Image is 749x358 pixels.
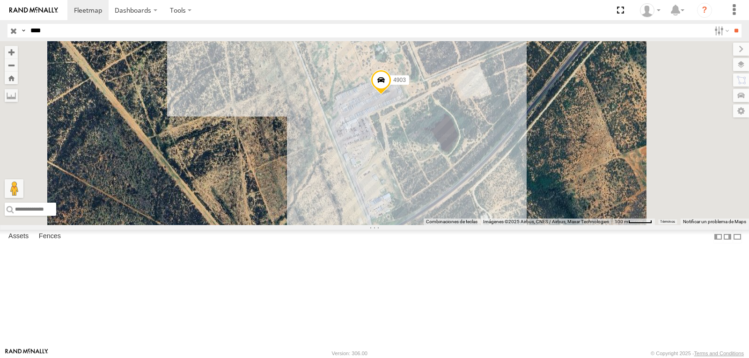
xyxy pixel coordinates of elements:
[612,219,655,225] button: Escala del mapa: 100 m por 47 píxeles
[34,230,66,243] label: Fences
[332,351,367,356] div: Version: 306.00
[5,179,23,198] button: Arrastra al hombrecito al mapa para abrir Street View
[5,89,18,102] label: Measure
[483,219,609,224] span: Imágenes ©2025 Airbus, CNES / Airbus, Maxar Technologies
[615,219,628,224] span: 100 m
[733,230,742,243] label: Hide Summary Table
[5,349,48,358] a: Visit our Website
[711,24,731,37] label: Search Filter Options
[5,72,18,84] button: Zoom Home
[733,104,749,117] label: Map Settings
[5,46,18,58] button: Zoom in
[4,230,33,243] label: Assets
[660,220,675,224] a: Términos (se abre en una nueva pestaña)
[713,230,723,243] label: Dock Summary Table to the Left
[9,7,58,14] img: rand-logo.svg
[697,3,712,18] i: ?
[637,3,664,17] div: Miguel Cantu
[426,219,477,225] button: Combinaciones de teclas
[651,351,744,356] div: © Copyright 2025 -
[393,76,406,83] span: 4903
[723,230,732,243] label: Dock Summary Table to the Right
[694,351,744,356] a: Terms and Conditions
[20,24,27,37] label: Search Query
[5,58,18,72] button: Zoom out
[683,219,746,224] a: Notificar un problema de Maps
